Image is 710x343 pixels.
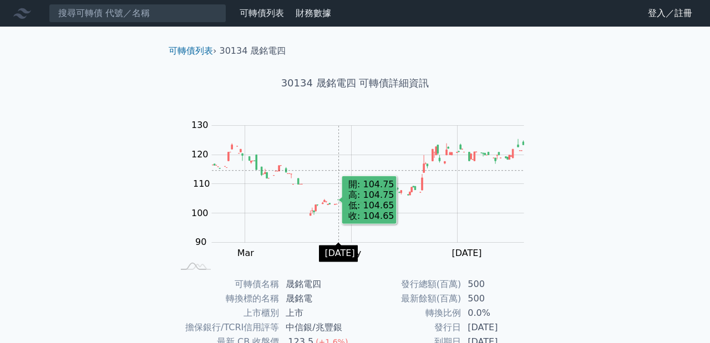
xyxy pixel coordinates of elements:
td: 發行總額(百萬) [355,277,461,291]
td: 晟銘電 [279,291,355,306]
td: 轉換比例 [355,306,461,320]
td: 上市 [279,306,355,320]
tspan: [DATE] [452,248,481,258]
td: 晟銘電四 [279,277,355,291]
tspan: May [343,248,361,258]
tspan: 100 [191,208,209,218]
iframe: Chat Widget [655,290,710,343]
td: 0.0% [461,306,537,320]
tspan: 120 [191,149,209,160]
input: 搜尋可轉債 代號／名稱 [49,4,226,23]
a: 可轉債列表 [240,8,284,18]
td: 轉換標的名稱 [173,291,279,306]
td: 擔保銀行/TCRI信用評等 [173,320,279,335]
tspan: 90 [195,237,206,247]
td: 發行日 [355,320,461,335]
tspan: Mar [237,248,255,258]
g: Chart [186,120,541,280]
a: 財務數據 [296,8,331,18]
td: 可轉債名稱 [173,277,279,291]
td: [DATE] [461,320,537,335]
tspan: 110 [193,178,210,189]
a: 可轉債列表 [169,45,213,56]
td: 500 [461,291,537,306]
li: 30134 晟銘電四 [220,44,286,58]
td: 最新餘額(百萬) [355,291,461,306]
td: 500 [461,277,537,291]
li: › [169,44,216,58]
tspan: 130 [191,120,209,130]
h1: 30134 晟銘電四 可轉債詳細資訊 [160,75,550,91]
td: 上市櫃別 [173,306,279,320]
a: 登入／註冊 [639,4,701,22]
td: 中信銀/兆豐銀 [279,320,355,335]
div: 聊天小工具 [655,290,710,343]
